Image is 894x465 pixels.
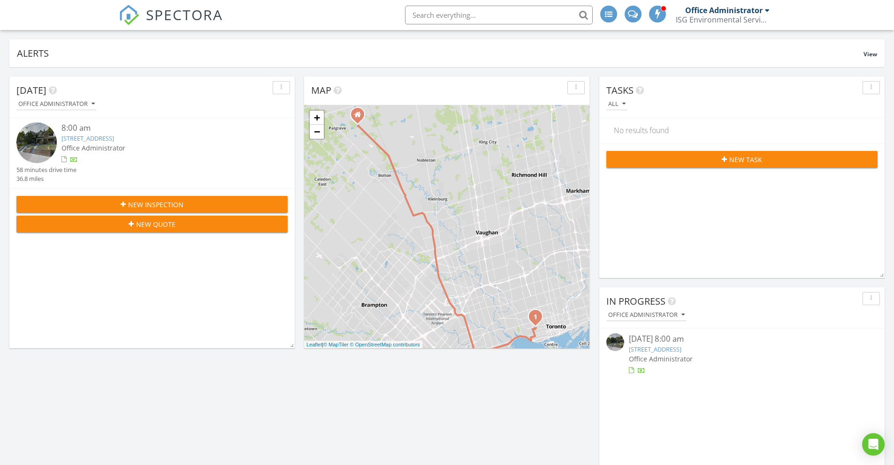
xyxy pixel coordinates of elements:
img: The Best Home Inspection Software - Spectora [119,5,139,25]
button: New Task [606,151,878,168]
div: ISG Environmental Services Inc [676,15,770,24]
input: Search everything... [405,6,593,24]
a: [STREET_ADDRESS] [629,345,681,353]
span: Map [311,84,331,97]
div: 36.8 miles [16,174,76,183]
a: [STREET_ADDRESS] [61,134,114,142]
button: New Inspection [16,196,288,213]
div: 58 minutes drive time [16,165,76,174]
span: Office Administrator [629,354,693,363]
a: Zoom in [310,111,324,125]
span: [DATE] [16,84,46,97]
a: Leaflet [306,342,322,347]
button: New Quote [16,216,288,232]
div: Office Administrator [18,101,95,107]
span: New Quote [136,219,176,229]
div: 4 Coates Hill Crt , Bolton ON L7E 0N4 [358,114,363,120]
span: In Progress [606,295,665,307]
div: 8:00 am [61,122,265,134]
i: 1 [534,314,537,321]
a: SPECTORA [119,13,223,32]
a: © OpenStreetMap contributors [350,342,420,347]
a: © MapTiler [323,342,349,347]
div: Open Intercom Messenger [862,433,885,456]
div: | [304,341,422,349]
span: New Inspection [128,200,183,210]
button: Office Administrator [606,309,687,322]
button: All [606,98,627,111]
a: [DATE] 8:00 am [STREET_ADDRESS] Office Administrator [606,333,878,375]
div: Alerts [17,47,863,60]
a: 8:00 am [STREET_ADDRESS] Office Administrator 58 minutes drive time 36.8 miles [16,122,288,183]
img: streetview [16,122,57,163]
span: New Task [729,155,762,165]
div: 6 St Annes Rd, Toronto, ON M6J 2C1 [535,316,541,322]
span: SPECTORA [146,5,223,24]
div: All [608,101,626,107]
div: No results found [607,118,877,143]
div: Office Administrator [608,312,685,318]
span: View [863,50,877,58]
span: Tasks [606,84,634,97]
div: Office Administrator [685,6,763,15]
span: Office Administrator [61,143,125,152]
a: Zoom out [310,125,324,139]
button: Office Administrator [16,98,97,111]
img: streetview [606,333,624,351]
div: [DATE] 8:00 am [629,333,855,345]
